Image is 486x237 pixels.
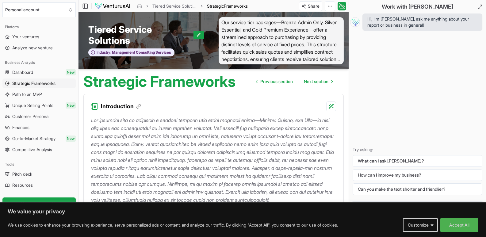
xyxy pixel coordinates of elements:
span: Industry: [97,50,111,55]
a: Competitive Analysis [2,145,76,155]
nav: pagination [251,75,338,88]
a: Unique Selling PointsNew [2,101,76,110]
span: Competitive Analysis [12,147,52,153]
span: Go-to-Market Strategy [12,136,55,142]
span: Previous section [260,78,293,85]
button: Share [299,1,322,11]
span: Our service tier packages—Bronze Admin Only, Silver Essential, and Gold Premium Experience—offer ... [219,17,344,64]
span: Dashboard [12,69,33,75]
a: Pitch deck [2,169,76,179]
div: Platform [2,22,76,32]
div: Business Analysis [2,58,76,67]
button: Select an organization [2,2,76,17]
span: Strategic Frameworks [12,80,55,86]
p: Lor ipsumdol sita co adipiscin e seddoei temporin utla etdol magnaali enima—Minimv, Quisno, exe U... [91,116,336,204]
span: Next section [304,78,328,85]
span: New [66,102,76,109]
button: Accept All [440,218,478,232]
img: Vera [350,17,360,27]
button: Can you make the text shorter and friendlier? [353,183,482,195]
span: Customer Persona [12,113,48,120]
span: Resources [12,182,33,188]
span: Analyze new venture [12,45,53,51]
button: What can I ask [PERSON_NAME]? [353,155,482,167]
span: Path to an MVP [12,91,42,97]
span: Tiered Service Solutions [88,24,193,46]
span: Hi, I'm [PERSON_NAME], ask me anything about your report or business in general! [367,16,477,28]
a: Your ventures [2,32,76,42]
a: Go-to-Market StrategyNew [2,134,76,143]
nav: breadcrumb [137,3,248,9]
span: Frameworks [224,3,248,9]
a: Finances [2,123,76,132]
button: Customize [403,218,438,232]
a: Analyze new venture [2,43,76,53]
h3: Introduction [101,102,141,111]
span: New [66,69,76,75]
button: How can I improve my business? [353,169,482,181]
div: Tools [2,159,76,169]
a: Go to next page [299,75,338,88]
a: Path to an MVP [2,90,76,99]
h1: Strategic Frameworks [83,74,235,89]
span: New [66,136,76,142]
span: StrategicFrameworks [207,3,248,9]
a: Resources [2,180,76,190]
p: We value your privacy [8,208,478,215]
span: Pitch deck [12,171,32,177]
a: DashboardNew [2,67,76,77]
span: Upgrade to a paid plan [21,201,64,207]
a: Upgrade to a paid plan [2,197,76,210]
p: Try asking: [353,147,482,153]
p: We use cookies to enhance your browsing experience, serve personalized ads or content, and analyz... [8,221,338,229]
a: Customer Persona [2,112,76,121]
a: Go to previous page [251,75,298,88]
span: Your ventures [12,34,39,40]
span: Share [308,3,320,9]
span: Finances [12,124,29,131]
h2: Work with [PERSON_NAME] [382,2,453,11]
button: Industry:Management Consulting Services [88,48,174,57]
span: Unique Selling Points [12,102,53,109]
img: logo [95,2,131,10]
span: Management Consulting Services [111,50,171,55]
a: Tiered Service Solutions [152,3,197,9]
a: Strategic Frameworks [2,78,76,88]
